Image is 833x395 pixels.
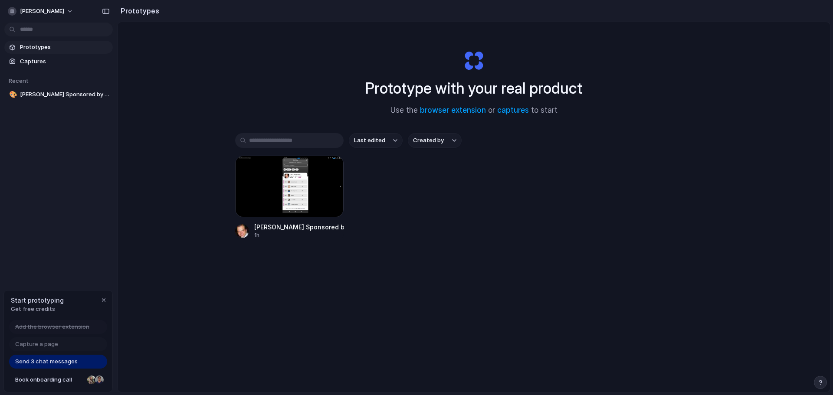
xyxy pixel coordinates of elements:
[9,90,15,100] div: 🎨
[254,222,344,232] div: [PERSON_NAME] Sponsored by AMEX
[4,55,113,68] a: Captures
[413,136,444,145] span: Created by
[9,373,107,387] a: Book onboarding call
[8,90,16,99] button: 🎨
[420,106,486,114] a: browser extension
[15,323,89,331] span: Add the browser extension
[20,90,109,99] span: [PERSON_NAME] Sponsored by AMEX
[86,375,97,385] div: Nicole Kubica
[15,340,58,349] span: Capture a page
[9,77,29,84] span: Recent
[4,4,78,18] button: [PERSON_NAME]
[497,106,529,114] a: captures
[20,43,109,52] span: Prototypes
[15,375,84,384] span: Book onboarding call
[365,77,582,100] h1: Prototype with your real product
[117,6,159,16] h2: Prototypes
[20,7,64,16] span: [PERSON_NAME]
[4,88,113,101] a: 🎨[PERSON_NAME] Sponsored by AMEX
[94,375,105,385] div: Christian Iacullo
[235,156,344,239] a: Toby Tawchi Sponsored by AMEX[PERSON_NAME] Sponsored by AMEX1h
[390,105,558,116] span: Use the or to start
[254,232,344,239] div: 1h
[408,133,462,148] button: Created by
[15,357,78,366] span: Send 3 chat messages
[349,133,403,148] button: Last edited
[354,136,385,145] span: Last edited
[11,305,64,313] span: Get free credits
[11,296,64,305] span: Start prototyping
[20,57,109,66] span: Captures
[4,41,113,54] a: Prototypes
